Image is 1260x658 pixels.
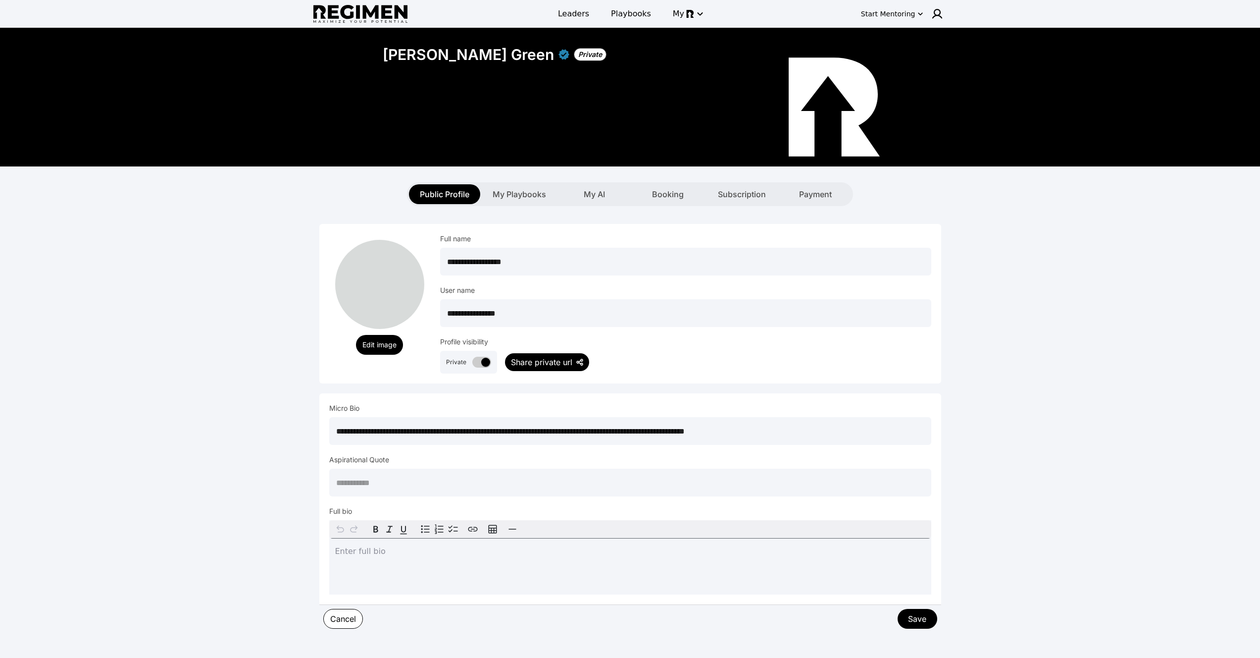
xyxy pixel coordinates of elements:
[931,8,943,20] img: user icon
[369,522,383,536] button: Bold
[673,8,684,20] span: My
[356,335,403,355] button: Edit image
[861,9,915,19] div: Start Mentoring
[898,609,937,629] button: Save
[574,48,606,61] div: Private
[667,5,708,23] button: My
[418,522,460,536] div: toggle group
[652,188,684,200] span: Booking
[466,522,480,536] button: Create link
[483,184,556,204] button: My Playbooks
[329,403,931,417] div: Micro Bio
[313,5,407,23] img: Regimen logo
[632,184,704,204] button: Booking
[432,522,446,536] button: Numbered list
[329,455,931,469] div: Aspirational Quote
[780,184,851,204] button: Payment
[552,5,595,23] a: Leaders
[409,184,480,204] button: Public Profile
[323,609,363,629] button: Cancel
[397,522,410,536] button: Underline
[446,358,466,366] div: Private
[511,356,572,368] div: Share private url
[493,188,546,200] span: My Playbooks
[383,46,554,63] div: [PERSON_NAME] Green
[718,188,766,200] span: Subscription
[383,522,397,536] button: Italic
[440,337,931,351] div: Profile visibility
[440,234,931,248] div: Full name
[584,188,605,200] span: My AI
[440,285,931,299] div: User name
[505,353,589,371] button: Share private url
[605,5,657,23] a: Playbooks
[558,8,589,20] span: Leaders
[799,188,832,200] span: Payment
[418,522,432,536] button: Bulleted list
[558,49,570,60] div: Verified partner - Shayla McLin Green
[329,506,931,520] div: Full bio
[558,184,630,204] button: My AI
[859,6,925,22] button: Start Mentoring
[611,8,651,20] span: Playbooks
[420,188,469,200] span: Public Profile
[706,184,777,204] button: Subscription
[329,539,931,564] div: editable markdown
[446,522,460,536] button: Check list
